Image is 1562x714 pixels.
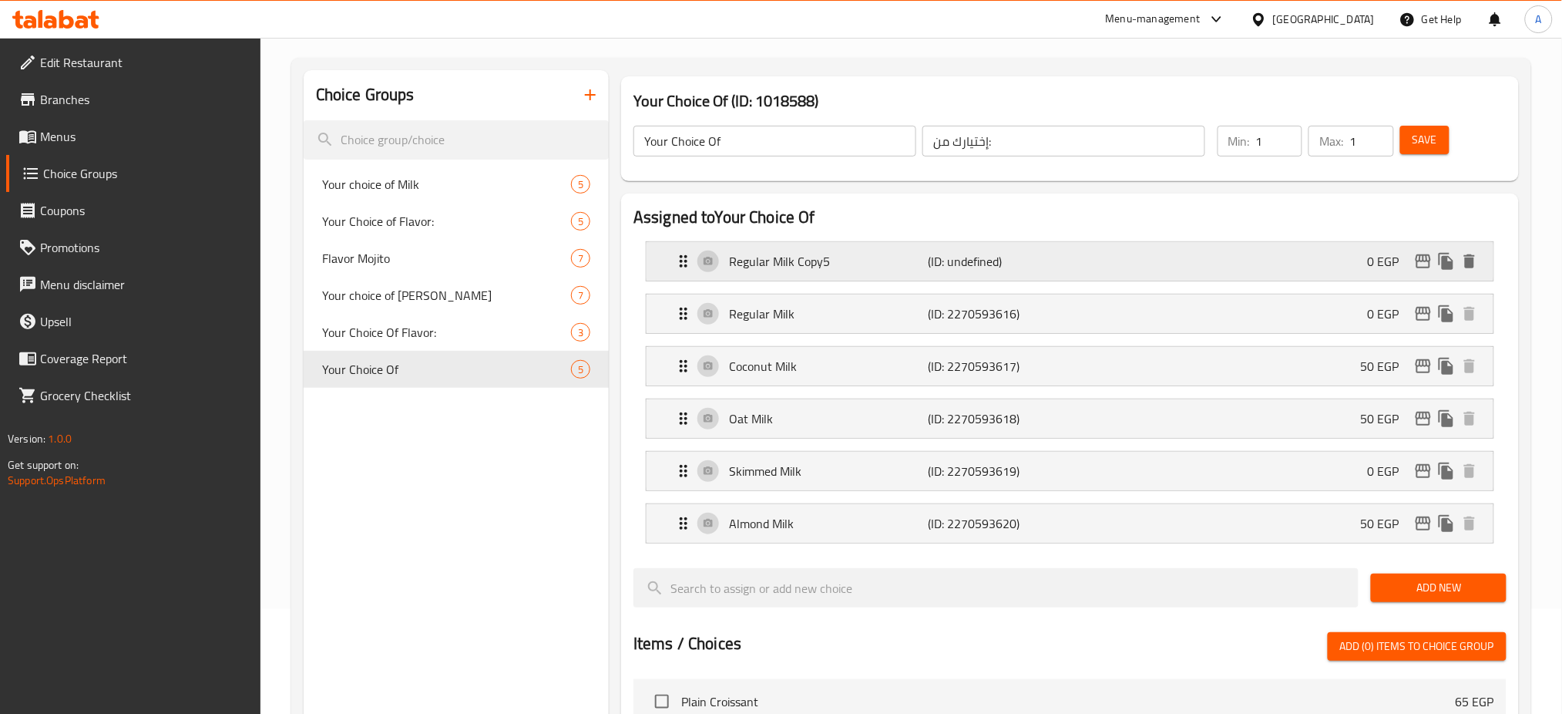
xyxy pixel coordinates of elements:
[1371,574,1506,602] button: Add New
[6,229,261,266] a: Promotions
[40,312,249,331] span: Upsell
[572,251,590,266] span: 7
[304,277,609,314] div: Your choice of [PERSON_NAME]7
[1435,407,1458,430] button: duplicate
[304,166,609,203] div: Your choice of Milk5
[647,295,1493,333] div: Expand
[1458,407,1481,430] button: delete
[633,392,1507,445] li: Expand
[1435,355,1458,378] button: duplicate
[322,175,571,194] span: Your choice of Milk
[1435,302,1458,325] button: duplicate
[729,462,928,480] p: Skimmed Milk
[571,212,590,231] div: Choices
[40,127,249,146] span: Menus
[1383,578,1493,598] span: Add New
[1435,250,1458,273] button: duplicate
[929,357,1061,376] p: (ID: 2270593617)
[633,632,741,655] h2: Items / Choices
[1368,305,1412,323] p: 0 EGP
[1412,407,1435,430] button: edit
[1361,409,1412,428] p: 50 EGP
[647,242,1493,281] div: Expand
[729,305,928,323] p: Regular Milk
[6,81,261,118] a: Branches
[1456,692,1494,711] p: 65 EGP
[647,452,1493,490] div: Expand
[929,252,1061,271] p: (ID: undefined)
[572,214,590,229] span: 5
[729,409,928,428] p: Oat Milk
[729,357,928,376] p: Coconut Milk
[1368,252,1412,271] p: 0 EGP
[1413,130,1437,150] span: Save
[1435,460,1458,483] button: duplicate
[1458,355,1481,378] button: delete
[572,177,590,192] span: 5
[322,323,571,342] span: Your Choice Of Flavor:
[633,568,1359,608] input: search
[1412,250,1435,273] button: edit
[304,351,609,388] div: Your Choice Of5
[1319,132,1343,150] p: Max:
[8,455,79,475] span: Get support on:
[1106,10,1201,29] div: Menu-management
[43,164,249,183] span: Choice Groups
[929,409,1061,428] p: (ID: 2270593618)
[6,118,261,155] a: Menus
[304,120,609,160] input: search
[1361,514,1412,533] p: 50 EGP
[1458,250,1481,273] button: delete
[1361,357,1412,376] p: 50 EGP
[40,275,249,294] span: Menu disclaimer
[322,212,571,231] span: Your Choice of Flavor:
[1400,126,1449,154] button: Save
[633,445,1507,497] li: Expand
[571,286,590,305] div: Choices
[681,692,1456,711] span: Plain Croissant
[572,362,590,377] span: 5
[1536,11,1542,28] span: A
[6,340,261,377] a: Coverage Report
[1412,302,1435,325] button: edit
[572,325,590,340] span: 3
[571,360,590,379] div: Choices
[633,89,1507,113] h3: Your Choice Of (ID: 1018588)
[40,238,249,257] span: Promotions
[6,192,261,229] a: Coupons
[633,206,1507,229] h2: Assigned to Your Choice Of
[1228,132,1250,150] p: Min:
[1328,632,1507,661] button: Add (0) items to choice group
[6,44,261,81] a: Edit Restaurant
[322,249,571,268] span: Flavor Mojito
[1412,512,1435,535] button: edit
[8,429,45,449] span: Version:
[40,53,249,72] span: Edit Restaurant
[322,360,571,379] span: Your Choice Of
[1458,512,1481,535] button: delete
[1412,355,1435,378] button: edit
[40,201,249,220] span: Coupons
[1458,460,1481,483] button: delete
[8,470,106,490] a: Support.OpsPlatform
[633,497,1507,550] li: Expand
[571,323,590,342] div: Choices
[729,252,928,271] p: Regular Milk Copy5
[6,155,261,192] a: Choice Groups
[647,399,1493,438] div: Expand
[929,514,1061,533] p: (ID: 2270593620)
[929,462,1061,480] p: (ID: 2270593619)
[48,429,72,449] span: 1.0.0
[571,175,590,194] div: Choices
[633,235,1507,288] li: Expand
[572,288,590,303] span: 7
[1340,637,1494,656] span: Add (0) items to choice group
[40,90,249,109] span: Branches
[40,349,249,368] span: Coverage Report
[647,504,1493,543] div: Expand
[633,340,1507,392] li: Expand
[1412,460,1435,483] button: edit
[304,314,609,351] div: Your Choice Of Flavor:3
[571,249,590,268] div: Choices
[322,286,571,305] span: Your choice of [PERSON_NAME]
